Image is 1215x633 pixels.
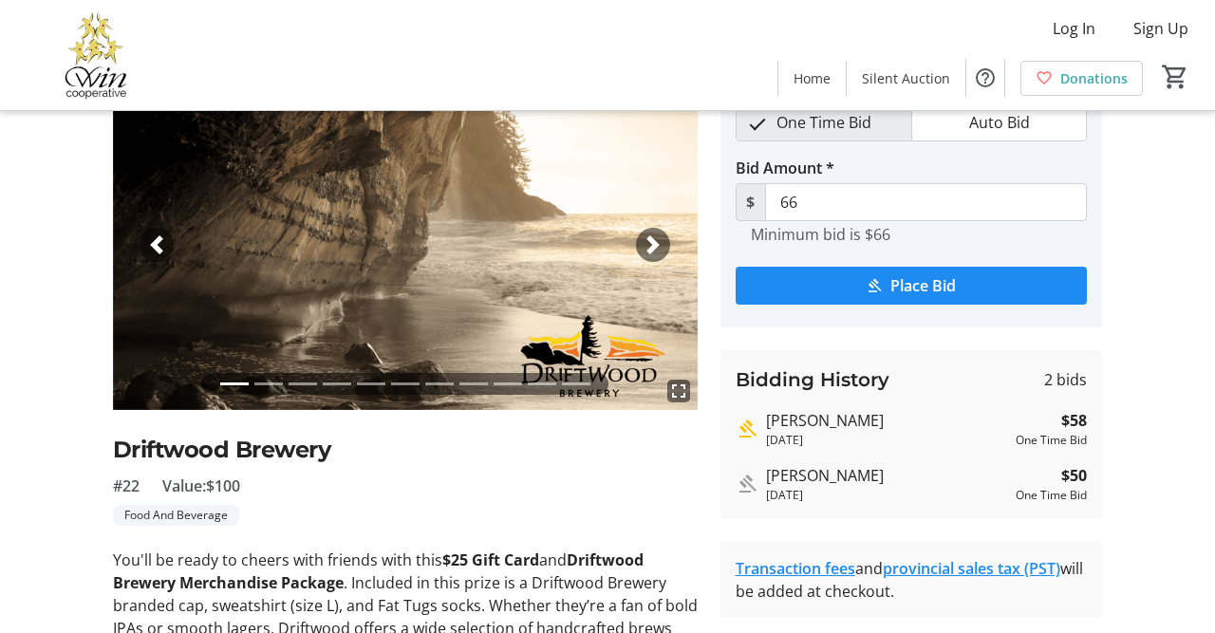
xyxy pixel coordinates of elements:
label: Bid Amount * [736,157,834,179]
a: Home [778,61,846,96]
mat-icon: Highest bid [736,418,758,440]
a: Donations [1020,61,1143,96]
span: One Time Bid [765,104,883,140]
div: [PERSON_NAME] [766,409,1009,432]
a: provincial sales tax (PST) [883,558,1060,579]
button: Place Bid [736,267,1088,305]
span: Home [794,68,831,88]
img: Victoria Women In Need Community Cooperative's Logo [11,8,180,102]
span: Log In [1053,17,1095,40]
h3: Bidding History [736,365,889,394]
span: $ [736,183,766,221]
strong: $50 [1061,464,1087,487]
span: Auto Bid [958,104,1041,140]
tr-label-badge: Food And Beverage [113,505,239,526]
button: Cart [1158,60,1192,94]
mat-icon: fullscreen [667,380,690,402]
span: Sign Up [1133,17,1188,40]
span: Silent Auction [862,68,950,88]
span: #22 [113,475,140,497]
span: Donations [1060,68,1128,88]
span: Place Bid [890,274,956,297]
div: One Time Bid [1016,487,1087,504]
mat-icon: Outbid [736,473,758,495]
div: [DATE] [766,487,1009,504]
a: Silent Auction [847,61,965,96]
div: and will be added at checkout. [736,557,1088,603]
div: [DATE] [766,432,1009,449]
span: Value: $100 [162,475,240,497]
a: Transaction fees [736,558,855,579]
span: 2 bids [1044,368,1087,391]
strong: Driftwood Brewery Merchandise Package [113,549,644,593]
strong: $58 [1061,409,1087,432]
button: Sign Up [1118,13,1204,44]
tr-hint: Minimum bid is $66 [751,225,890,244]
img: Image [113,81,698,410]
button: Help [966,59,1004,97]
button: Log In [1037,13,1111,44]
div: [PERSON_NAME] [766,464,1009,487]
h2: Driftwood Brewery [113,433,698,467]
div: One Time Bid [1016,432,1087,449]
strong: $25 Gift Card [442,549,539,570]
